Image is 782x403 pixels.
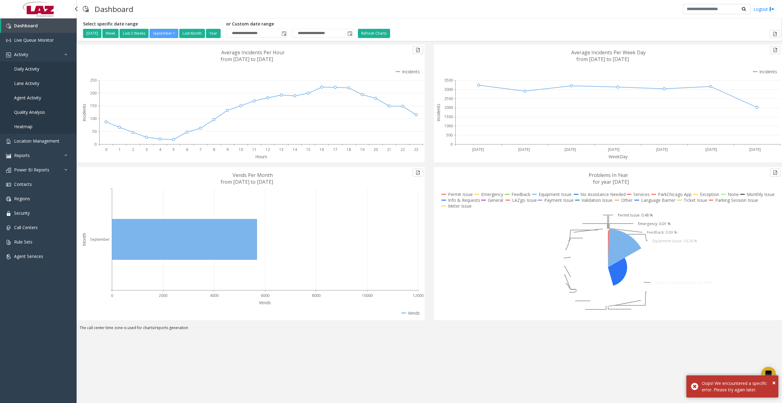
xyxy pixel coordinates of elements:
[772,378,776,387] span: ×
[77,325,782,334] div: The call center time zone is used for charts/reports generation
[6,225,11,230] img: 'icon'
[374,147,378,152] text: 20
[770,46,780,54] button: Export to pdf
[206,29,221,38] button: Year
[618,213,653,218] text: Permit Issue: 0.48 %
[444,123,453,129] text: 1000
[652,238,697,244] text: Equipment Issue: 16.26 %
[655,280,712,285] text: No Assistance Needed: 28.79 %
[14,239,32,245] span: Rule Sets
[210,293,218,298] text: 4000
[770,169,780,177] button: Export to pdf
[444,78,453,83] text: 3500
[320,147,324,152] text: 16
[6,240,11,245] img: 'icon'
[769,6,774,12] img: logout
[280,29,287,38] span: Toggle popup
[444,96,453,101] text: 2500
[593,178,629,185] text: for year [DATE]
[400,147,405,152] text: 22
[14,225,38,230] span: Call Centers
[360,147,364,152] text: 19
[306,147,310,152] text: 15
[358,29,390,38] button: Refresh Charts
[90,116,97,121] text: 100
[261,293,269,298] text: 6000
[14,253,43,259] span: Agent Services
[14,23,38,29] span: Dashboard
[450,142,453,147] text: 0
[413,293,423,298] text: 12000
[14,138,59,144] span: Location Management
[444,105,453,110] text: 2000
[221,49,285,56] text: Average Incidents Per Hour
[83,29,101,38] button: [DATE]
[92,2,136,17] h3: Dashboard
[702,380,774,393] div: Oops! We encountered a specific error. Please try again later.
[571,49,646,56] text: Average Incidents Per Week Day
[14,37,54,43] span: Live Queue Monitor
[638,221,671,226] text: Emergency: 0.01 %
[173,147,175,152] text: 5
[609,154,628,159] text: WeekDay
[102,29,119,38] button: Week
[83,2,89,17] img: pageIcon
[199,147,202,152] text: 7
[179,29,205,38] button: Last Month
[6,197,11,201] img: 'icon'
[414,147,418,152] text: 23
[83,21,222,27] h5: Select specific date range
[226,21,353,27] h5: or Custom date range
[259,300,271,305] text: Vends
[255,154,267,159] text: Hours
[146,147,148,152] text: 3
[518,147,530,152] text: [DATE]
[14,109,45,115] span: Quality Analysis
[446,132,453,138] text: 500
[14,210,30,216] span: Security
[226,147,229,152] text: 9
[221,56,273,63] text: from [DATE] to [DATE]
[252,147,256,152] text: 11
[1,18,77,33] a: Dashboard
[14,95,41,101] span: Agent Activity
[6,24,11,29] img: 'icon'
[90,90,97,96] text: 200
[90,78,97,83] text: 250
[754,6,774,12] a: Logout
[472,147,484,152] text: [DATE]
[186,147,188,152] text: 6
[6,139,11,144] img: 'icon'
[705,147,717,152] text: [DATE]
[6,211,11,216] img: 'icon'
[81,233,87,246] text: Month
[105,147,107,152] text: 0
[749,147,761,152] text: [DATE]
[14,66,39,72] span: Daily Activity
[14,52,28,57] span: Activity
[94,142,97,147] text: 0
[387,147,391,152] text: 21
[772,378,776,387] button: Close
[333,147,337,152] text: 17
[90,237,110,242] text: September
[119,147,121,152] text: 1
[293,147,297,152] text: 14
[120,29,149,38] button: Last 2 Weeks
[14,152,30,158] span: Reports
[647,230,677,235] text: Feedback: 0.03 %
[213,147,215,152] text: 8
[444,87,453,92] text: 3000
[770,30,780,38] button: Export to pdf
[6,168,11,173] img: 'icon'
[6,52,11,57] img: 'icon'
[576,56,629,63] text: from [DATE] to [DATE]
[159,293,167,298] text: 2000
[239,147,243,152] text: 10
[362,293,373,298] text: 10000
[150,29,178,38] button: September
[347,147,351,152] text: 18
[132,147,134,152] text: 2
[346,29,353,38] span: Toggle popup
[564,147,576,152] text: [DATE]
